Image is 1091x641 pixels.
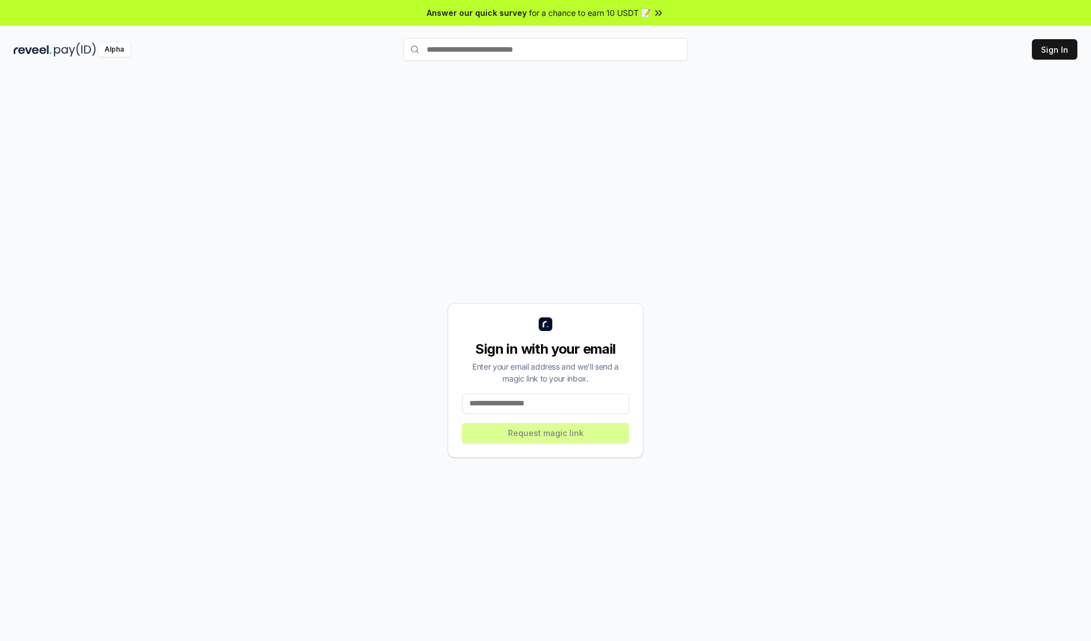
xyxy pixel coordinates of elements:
div: Sign in with your email [462,340,629,358]
img: logo_small [539,317,552,331]
span: for a chance to earn 10 USDT 📝 [529,7,651,19]
div: Alpha [98,43,130,57]
button: Sign In [1032,39,1077,60]
span: Answer our quick survey [427,7,527,19]
img: pay_id [54,43,96,57]
img: reveel_dark [14,43,52,57]
div: Enter your email address and we’ll send a magic link to your inbox. [462,361,629,384]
